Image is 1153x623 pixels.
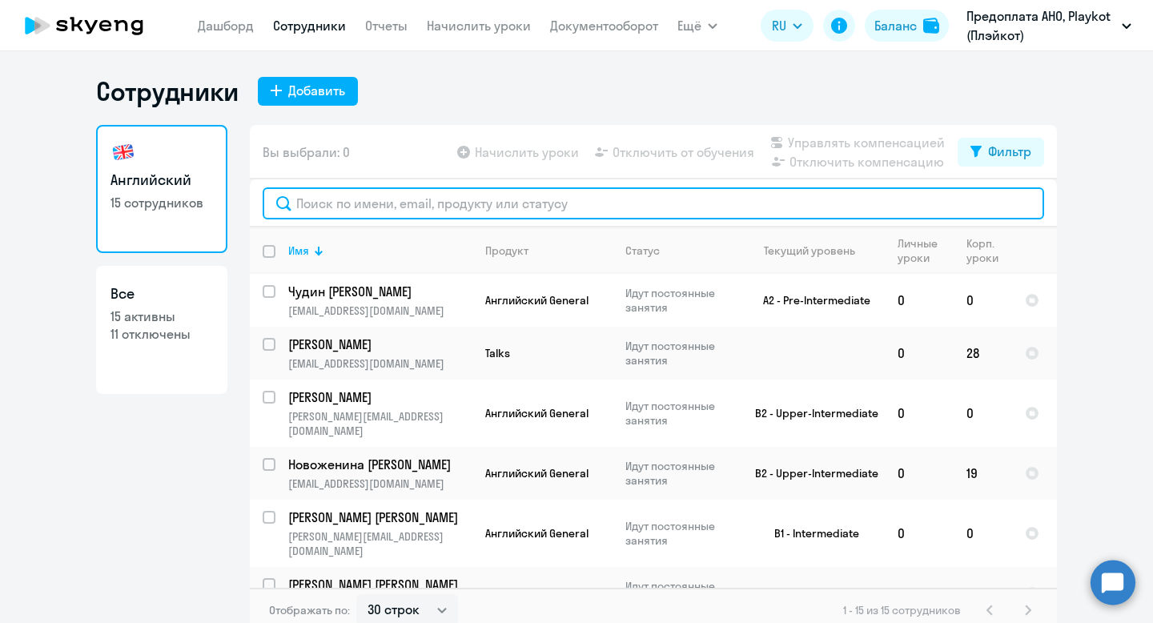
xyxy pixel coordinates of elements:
[288,409,472,438] p: [PERSON_NAME][EMAIL_ADDRESS][DOMAIN_NAME]
[865,10,949,42] button: Балансbalance
[954,380,1012,447] td: 0
[110,194,213,211] p: 15 сотрудников
[885,500,954,567] td: 0
[263,143,350,162] span: Вы выбрали: 0
[288,81,345,100] div: Добавить
[736,567,885,620] td: B2 - Upper-Intermediate
[749,243,884,258] div: Текущий уровень
[110,307,213,325] p: 15 активны
[923,18,939,34] img: balance
[288,336,469,353] p: [PERSON_NAME]
[988,142,1031,161] div: Фильтр
[954,447,1012,500] td: 19
[966,236,1011,265] div: Корп. уроки
[885,274,954,327] td: 0
[365,18,408,34] a: Отчеты
[288,243,309,258] div: Имя
[288,576,472,593] a: [PERSON_NAME] [PERSON_NAME]
[288,576,469,593] p: [PERSON_NAME] [PERSON_NAME]
[966,6,1115,45] p: Предоплата АНО, Playkot (Плэйкот)
[288,303,472,318] p: [EMAIL_ADDRESS][DOMAIN_NAME]
[764,243,855,258] div: Текущий уровень
[96,75,239,107] h1: Сотрудники
[677,16,701,35] span: Ещё
[625,459,735,488] p: Идут постоянные занятия
[772,16,786,35] span: RU
[958,138,1044,167] button: Фильтр
[269,603,350,617] span: Отображать по:
[625,399,735,428] p: Идут постоянные занятия
[761,10,814,42] button: RU
[485,526,589,541] span: Английский General
[110,325,213,343] p: 11 отключены
[898,236,953,265] div: Личные уроки
[427,18,531,34] a: Начислить уроки
[954,500,1012,567] td: 0
[288,529,472,558] p: [PERSON_NAME][EMAIL_ADDRESS][DOMAIN_NAME]
[874,16,917,35] div: Баланс
[885,380,954,447] td: 0
[110,283,213,304] h3: Все
[288,336,472,353] a: [PERSON_NAME]
[885,567,954,620] td: 0
[288,388,472,406] a: [PERSON_NAME]
[485,293,589,307] span: Английский General
[288,476,472,491] p: [EMAIL_ADDRESS][DOMAIN_NAME]
[843,603,961,617] span: 1 - 15 из 15 сотрудников
[273,18,346,34] a: Сотрудники
[550,18,658,34] a: Документооборот
[485,346,510,360] span: Talks
[736,274,885,327] td: A2 - Pre-Intermediate
[110,139,136,165] img: english
[954,327,1012,380] td: 28
[736,447,885,500] td: B2 - Upper-Intermediate
[485,406,589,420] span: Английский General
[625,339,735,368] p: Идут постоянные занятия
[288,456,469,473] p: Новоженина [PERSON_NAME]
[110,170,213,191] h3: Английский
[485,466,589,480] span: Английский General
[288,243,472,258] div: Имя
[288,508,469,526] p: [PERSON_NAME] [PERSON_NAME]
[885,447,954,500] td: 0
[625,243,660,258] div: Статус
[258,77,358,106] button: Добавить
[485,586,589,601] span: Английский с Native
[954,274,1012,327] td: 0
[625,579,735,608] p: Идут постоянные занятия
[736,500,885,567] td: B1 - Intermediate
[198,18,254,34] a: Дашборд
[288,283,469,300] p: Чудин [PERSON_NAME]
[625,286,735,315] p: Идут постоянные занятия
[485,243,528,258] div: Продукт
[677,10,717,42] button: Ещё
[625,519,735,548] p: Идут постоянные занятия
[288,456,472,473] a: Новоженина [PERSON_NAME]
[958,6,1139,45] button: Предоплата АНО, Playkot (Плэйкот)
[288,356,472,371] p: [EMAIL_ADDRESS][DOMAIN_NAME]
[954,567,1012,620] td: 6
[736,380,885,447] td: B2 - Upper-Intermediate
[288,388,469,406] p: [PERSON_NAME]
[885,327,954,380] td: 0
[96,266,227,394] a: Все15 активны11 отключены
[288,283,472,300] a: Чудин [PERSON_NAME]
[96,125,227,253] a: Английский15 сотрудников
[288,508,472,526] a: [PERSON_NAME] [PERSON_NAME]
[263,187,1044,219] input: Поиск по имени, email, продукту или статусу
